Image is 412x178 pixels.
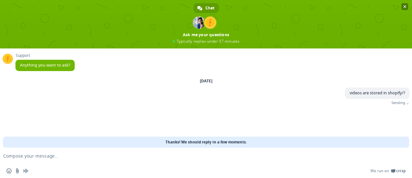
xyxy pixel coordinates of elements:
[3,153,388,159] textarea: Compose your message...
[20,62,70,68] span: Anything you want to ask?
[391,100,405,105] span: Sending
[350,90,405,96] span: videos are stored in shopify/?
[370,168,406,173] a: We run onCrisp
[200,79,212,83] div: [DATE]
[23,168,28,173] span: Audio message
[396,168,406,173] span: Crisp
[401,3,408,10] span: Close chat
[205,3,214,13] span: Chat
[6,168,12,173] span: Insert an emoji
[370,168,389,173] span: We run on
[15,53,75,58] span: Support
[15,168,20,173] span: Send a file
[193,3,219,13] div: Chat
[165,137,247,148] span: Thanks! We should reply in a few moments.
